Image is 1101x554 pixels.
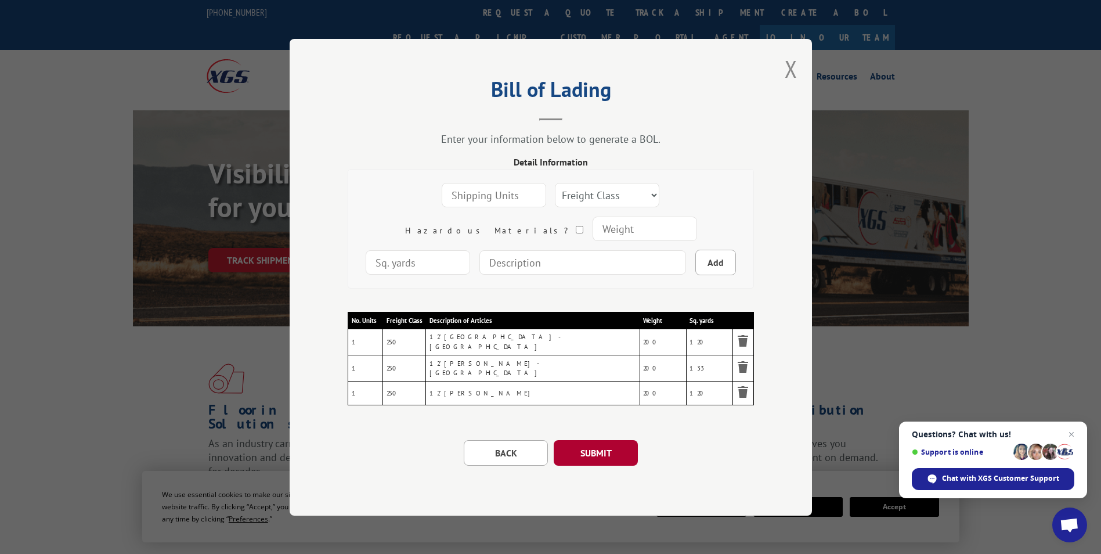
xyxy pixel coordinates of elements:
h2: Bill of Lading [348,81,754,103]
div: Chat with XGS Customer Support [912,468,1074,490]
td: 120 [686,381,732,405]
span: Chat with XGS Customer Support [942,473,1059,484]
input: Weight [592,217,696,241]
img: Remove item [736,333,750,347]
td: 250 [382,381,425,405]
td: 133 [686,355,732,381]
td: 200 [640,381,686,405]
img: Remove item [736,359,750,373]
button: BACK [464,440,548,465]
img: Remove item [736,384,750,398]
button: SUBMIT [554,440,638,465]
button: Close modal [785,53,797,84]
label: Hazardous Materials? [405,225,583,236]
input: Description [479,250,686,275]
td: 200 [640,355,686,381]
div: Open chat [1052,508,1087,542]
td: 120 [686,329,732,355]
div: Enter your information below to generate a BOL. [348,132,754,146]
input: Sq. yards [366,250,470,275]
td: 200 [640,329,686,355]
input: Hazardous Materials? [575,226,583,233]
td: 12' [PERSON_NAME] [425,381,640,405]
th: No. Units [348,312,382,329]
span: Support is online [912,448,1009,456]
td: 12' [GEOGRAPHIC_DATA] - [GEOGRAPHIC_DATA] [425,329,640,355]
td: 12' [PERSON_NAME] - [GEOGRAPHIC_DATA] [425,355,640,381]
div: Detail Information [348,155,754,169]
td: 1 [348,355,382,381]
td: 250 [382,329,425,355]
th: Weight [640,312,686,329]
span: Close chat [1064,427,1078,441]
td: 250 [382,355,425,381]
input: Shipping Units [442,183,546,207]
th: Description of Articles [425,312,640,329]
span: Questions? Chat with us! [912,430,1074,439]
th: Sq. yards [686,312,732,329]
th: Freight Class [382,312,425,329]
td: 1 [348,329,382,355]
td: 1 [348,381,382,405]
button: Add [695,250,736,275]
